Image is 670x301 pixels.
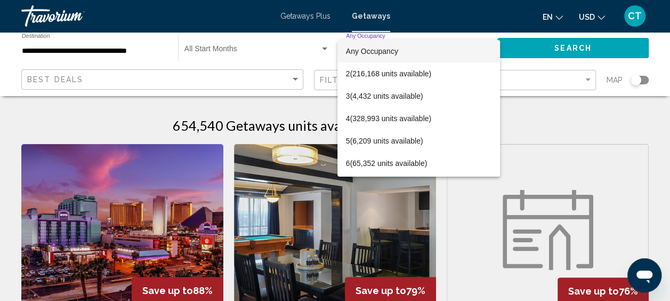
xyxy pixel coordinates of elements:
span: 7 (188 units available) [346,175,491,197]
span: 6 (65,352 units available) [346,152,491,175]
span: 5 (6,209 units available) [346,130,491,152]
span: Any Occupancy [346,47,398,56]
iframe: Button to launch messaging window [627,258,661,292]
span: 4 (328,993 units available) [346,107,491,130]
span: 3 (4,432 units available) [346,85,491,107]
span: 2 (216,168 units available) [346,62,491,85]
